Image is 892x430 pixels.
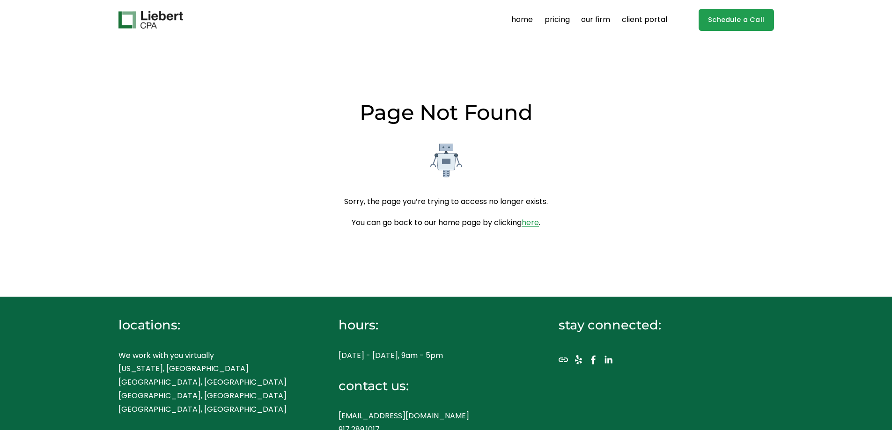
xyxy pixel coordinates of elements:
[339,316,526,334] h4: hours:
[589,355,598,364] a: Facebook
[545,13,570,28] a: pricing
[118,349,306,416] p: We work with you virtually [US_STATE], [GEOGRAPHIC_DATA] [GEOGRAPHIC_DATA], [GEOGRAPHIC_DATA] [GE...
[511,13,533,28] a: home
[118,195,774,209] p: Sorry, the page you’re trying to access no longer exists.
[118,216,774,230] p: You can go back to our home page by clicking .
[574,355,583,364] a: Yelp
[559,316,746,334] h4: stay connected:
[581,13,610,28] a: our firm
[118,99,774,126] h2: Page Not Found
[118,316,306,334] h4: locations:
[622,13,667,28] a: client portal
[522,217,539,228] a: here
[559,355,568,364] a: URL
[339,349,526,363] p: [DATE] - [DATE], 9am - 5pm
[604,355,613,364] a: LinkedIn
[699,9,774,31] a: Schedule a Call
[339,377,526,394] h4: contact us:
[118,11,183,29] img: Liebert CPA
